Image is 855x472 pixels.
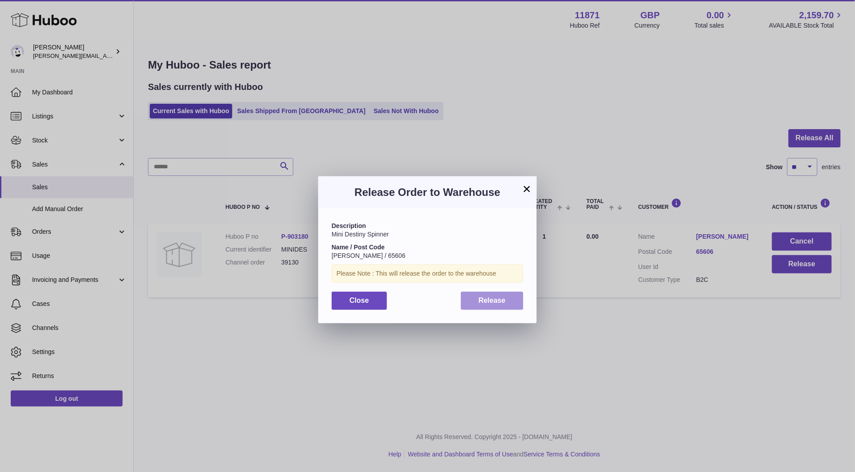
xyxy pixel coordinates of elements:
[332,185,523,199] h3: Release Order to Warehouse
[332,292,387,310] button: Close
[479,297,506,304] span: Release
[332,231,389,238] span: Mini Destiny Spinner
[332,264,523,283] div: Please Note : This will release the order to the warehouse
[522,183,532,194] button: ×
[332,252,406,259] span: [PERSON_NAME] / 65606
[461,292,524,310] button: Release
[332,222,366,229] strong: Description
[332,244,385,251] strong: Name / Post Code
[349,297,369,304] span: Close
